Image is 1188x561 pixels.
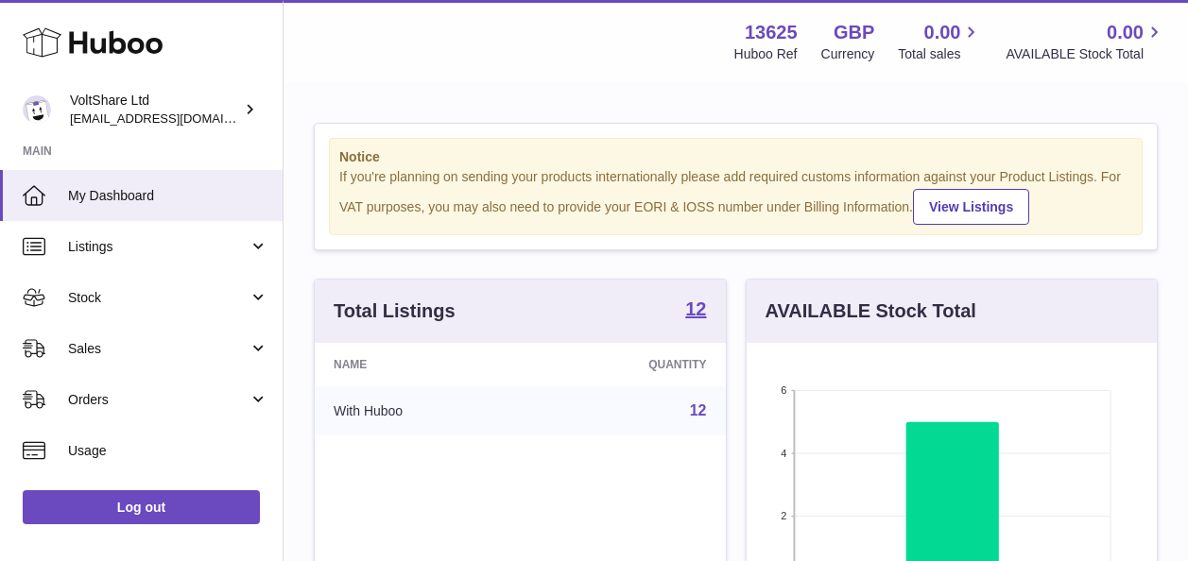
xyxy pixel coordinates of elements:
[531,343,725,386] th: Quantity
[898,20,982,63] a: 0.00 Total sales
[685,299,706,318] strong: 12
[781,384,786,396] text: 6
[334,298,456,324] h3: Total Listings
[745,20,798,45] strong: 13625
[68,391,249,409] span: Orders
[315,386,531,435] td: With Huboo
[1107,20,1144,45] span: 0.00
[734,45,798,63] div: Huboo Ref
[315,343,531,386] th: Name
[23,95,51,124] img: info@voltshare.co.uk
[924,20,961,45] span: 0.00
[68,340,249,358] span: Sales
[68,289,249,307] span: Stock
[68,238,249,256] span: Listings
[70,110,278,126] span: [EMAIL_ADDRESS][DOMAIN_NAME]
[781,510,786,521] text: 2
[766,298,976,324] h3: AVAILABLE Stock Total
[339,168,1132,225] div: If you're planning on sending your products internationally please add required customs informati...
[834,20,874,45] strong: GBP
[898,45,982,63] span: Total sales
[821,45,875,63] div: Currency
[781,448,786,459] text: 4
[913,189,1029,225] a: View Listings
[1006,20,1165,63] a: 0.00 AVAILABLE Stock Total
[23,490,260,524] a: Log out
[690,402,707,418] a: 12
[70,92,240,127] div: VoltShare Ltd
[1006,45,1165,63] span: AVAILABLE Stock Total
[339,148,1132,166] strong: Notice
[68,187,268,205] span: My Dashboard
[68,442,268,460] span: Usage
[685,299,706,322] a: 12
